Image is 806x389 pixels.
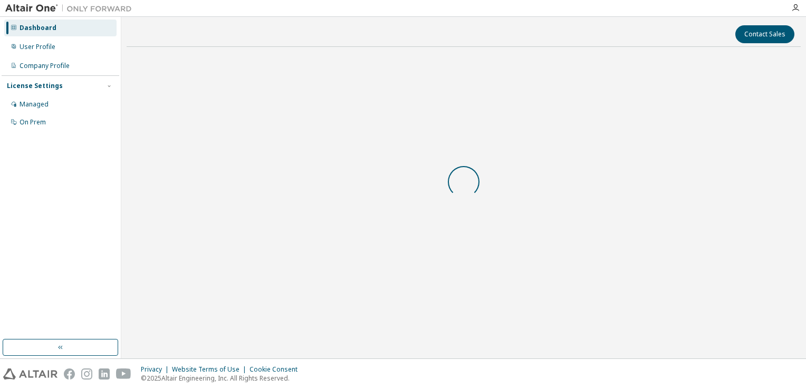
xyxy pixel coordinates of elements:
[250,365,304,374] div: Cookie Consent
[172,365,250,374] div: Website Terms of Use
[20,24,56,32] div: Dashboard
[5,3,137,14] img: Altair One
[20,100,49,109] div: Managed
[20,62,70,70] div: Company Profile
[141,365,172,374] div: Privacy
[81,368,92,380] img: instagram.svg
[735,25,794,43] button: Contact Sales
[20,43,55,51] div: User Profile
[7,82,63,90] div: License Settings
[99,368,110,380] img: linkedin.svg
[20,118,46,127] div: On Prem
[64,368,75,380] img: facebook.svg
[141,374,304,383] p: © 2025 Altair Engineering, Inc. All Rights Reserved.
[116,368,131,380] img: youtube.svg
[3,368,57,380] img: altair_logo.svg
